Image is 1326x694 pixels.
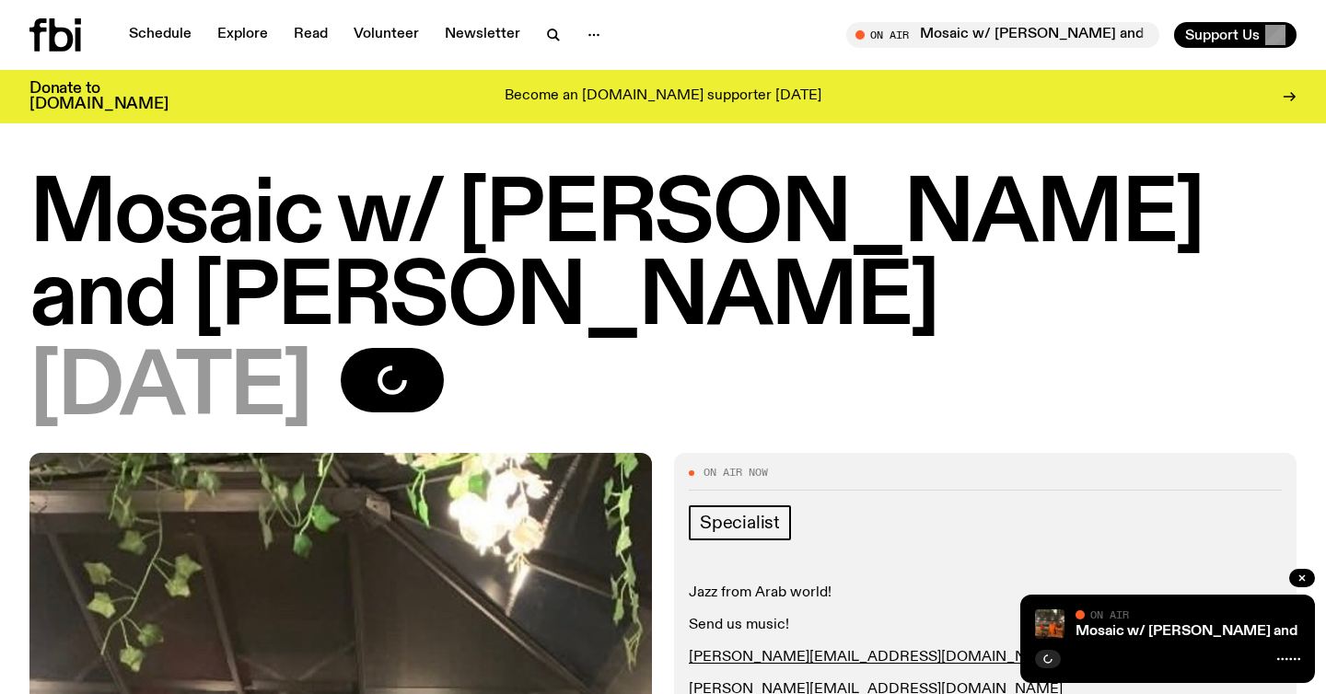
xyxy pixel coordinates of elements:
[704,468,768,478] span: On Air Now
[29,175,1297,341] h1: Mosaic w/ [PERSON_NAME] and [PERSON_NAME]
[29,81,169,112] h3: Donate to [DOMAIN_NAME]
[846,22,1159,48] button: On AirMosaic w/ [PERSON_NAME] and [PERSON_NAME]
[505,88,821,105] p: Become an [DOMAIN_NAME] supporter [DATE]
[689,505,791,540] a: Specialist
[29,348,311,431] span: [DATE]
[689,584,1282,602] p: Jazz from Arab world!
[283,22,339,48] a: Read
[700,513,780,533] span: Specialist
[689,617,1282,634] p: Send us music!
[689,650,1063,665] a: [PERSON_NAME][EMAIL_ADDRESS][DOMAIN_NAME]
[434,22,531,48] a: Newsletter
[1035,609,1064,639] img: Tommy and Jono Playing at a fundraiser for Palestine
[1185,27,1260,43] span: Support Us
[343,22,430,48] a: Volunteer
[867,28,1150,41] span: Tune in live
[1090,608,1129,620] span: On Air
[1174,22,1297,48] button: Support Us
[118,22,203,48] a: Schedule
[206,22,279,48] a: Explore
